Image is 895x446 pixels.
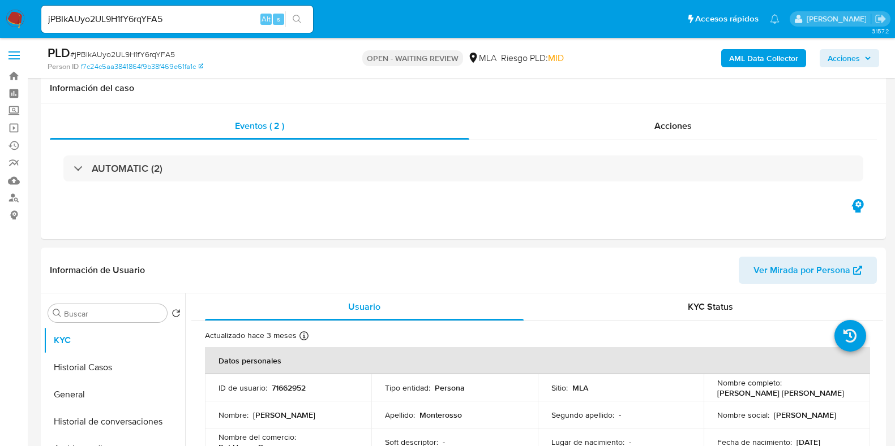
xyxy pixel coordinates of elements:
[385,410,415,420] p: Apellido :
[362,50,463,66] p: OPEN - WAITING REVIEW
[41,12,313,27] input: Buscar usuario o caso...
[44,408,185,435] button: Historial de conversaciones
[688,300,733,313] span: KYC Status
[64,309,162,319] input: Buscar
[468,52,496,64] div: MLA
[551,410,614,420] p: Segundo apellido :
[172,309,181,321] button: Volver al orden por defecto
[770,14,780,24] a: Notificaciones
[654,119,692,132] span: Acciones
[70,49,175,60] span: # jPBIkAUyo2UL9H1fY6rqYFA5
[717,410,769,420] p: Nombre social :
[717,388,844,398] p: [PERSON_NAME] [PERSON_NAME]
[253,410,315,420] p: [PERSON_NAME]
[551,383,568,393] p: Sitio :
[875,13,887,25] a: Salir
[277,14,280,24] span: s
[262,14,271,24] span: Alt
[753,257,850,284] span: Ver Mirada por Persona
[205,347,870,374] th: Datos personales
[63,155,863,181] div: AUTOMATIC (2)
[53,309,62,318] button: Buscar
[48,44,70,62] b: PLD
[285,11,309,27] button: search-icon
[272,383,306,393] p: 71662952
[81,62,203,72] a: f7c24c5aa3841864f9b38f469e61fa1c
[721,49,806,67] button: AML Data Collector
[717,378,782,388] p: Nombre completo :
[219,410,249,420] p: Nombre :
[235,119,284,132] span: Eventos ( 2 )
[501,52,564,64] span: Riesgo PLD:
[44,354,185,381] button: Historial Casos
[572,383,588,393] p: MLA
[419,410,462,420] p: Monterosso
[348,300,380,313] span: Usuario
[619,410,621,420] p: -
[828,49,860,67] span: Acciones
[50,265,145,276] h1: Información de Usuario
[44,381,185,408] button: General
[50,83,877,94] h1: Información del caso
[729,49,798,67] b: AML Data Collector
[44,327,185,354] button: KYC
[695,13,759,25] span: Accesos rápidos
[219,432,296,442] p: Nombre del comercio :
[205,330,297,341] p: Actualizado hace 3 meses
[219,383,267,393] p: ID de usuario :
[435,383,465,393] p: Persona
[820,49,879,67] button: Acciones
[807,14,871,24] p: florencia.lera@mercadolibre.com
[385,383,430,393] p: Tipo entidad :
[774,410,836,420] p: [PERSON_NAME]
[48,62,79,72] b: Person ID
[739,257,877,284] button: Ver Mirada por Persona
[548,51,564,64] span: MID
[92,162,162,175] h3: AUTOMATIC (2)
